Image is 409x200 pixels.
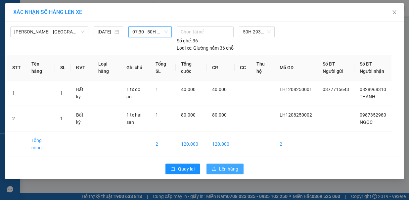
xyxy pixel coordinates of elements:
[385,3,404,22] button: Close
[360,120,373,125] span: NGỌC
[360,61,372,67] span: Số ĐT
[360,94,375,99] span: THÀNH
[177,44,192,52] span: Loại xe:
[3,3,36,36] img: logo.jpg
[14,27,84,37] span: Phan Rí - Sài Gòn
[150,55,176,80] th: Tổng SL
[26,55,55,80] th: Tên hàng
[7,80,26,106] td: 1
[171,167,175,172] span: rollback
[156,87,158,92] span: 1
[323,87,349,92] span: 0377715643
[55,55,71,80] th: SL
[13,9,82,15] span: XÁC NHẬN SỐ HÀNG LÊN XE
[176,131,207,157] td: 120.000
[274,55,317,80] th: Mã GD
[71,106,93,131] td: Bất kỳ
[60,90,63,96] span: 1
[177,44,234,52] div: Giường nằm 36 chỗ
[207,131,235,157] td: 120.000
[38,16,43,21] span: environment
[126,112,141,125] span: 1 tx hai san
[212,167,216,172] span: upload
[132,27,168,37] span: 07:30 - 50H-293.85
[206,164,244,174] button: uploadLên hàng
[60,116,63,121] span: 1
[177,37,198,44] div: 36
[235,55,251,80] th: CC
[360,87,386,92] span: 0828968310
[212,87,227,92] span: 40.000
[178,165,195,173] span: Quay lại
[360,69,384,74] span: Người nhận
[212,112,227,118] span: 80.000
[3,15,126,23] li: 01 [PERSON_NAME]
[392,10,397,15] span: close
[323,61,335,67] span: Số ĐT
[126,87,140,99] span: 1 tx do an
[280,112,312,118] span: LH1208250002
[71,55,93,80] th: ĐVT
[121,55,150,80] th: Ghi chú
[26,131,55,157] td: Tổng cộng
[3,41,72,52] b: GỬI : Liên Hương
[38,4,94,13] b: [PERSON_NAME]
[38,24,43,29] span: phone
[219,165,238,173] span: Lên hàng
[98,28,113,35] input: 12/08/2025
[280,87,312,92] span: LH1208250001
[323,69,343,74] span: Người gửi
[71,80,93,106] td: Bất kỳ
[177,37,192,44] span: Số ghế:
[7,106,26,131] td: 2
[360,112,386,118] span: 0987352980
[150,131,176,157] td: 2
[165,164,200,174] button: rollbackQuay lại
[156,112,158,118] span: 1
[7,55,26,80] th: STT
[207,55,235,80] th: CR
[181,87,196,92] span: 40.000
[93,55,121,80] th: Loại hàng
[181,112,196,118] span: 80.000
[176,55,207,80] th: Tổng cước
[3,23,126,31] li: 02523854854
[251,55,274,80] th: Thu hộ
[274,131,317,157] td: 2
[243,27,271,37] span: 50H-293.85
